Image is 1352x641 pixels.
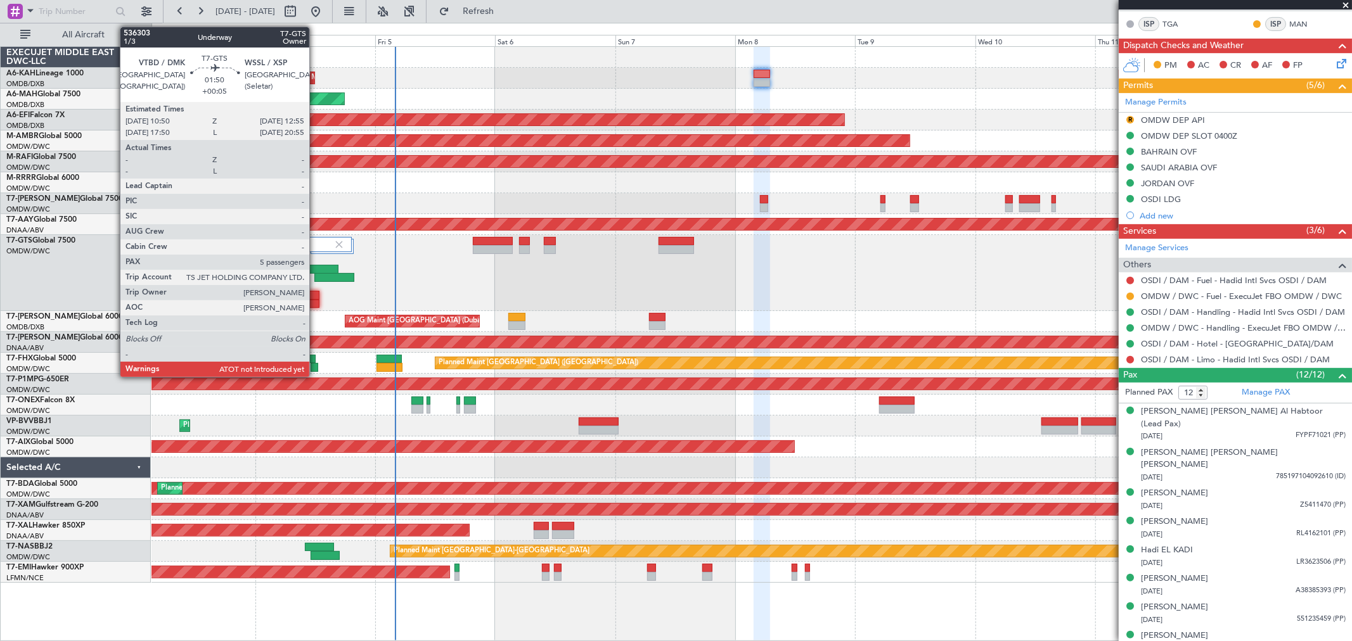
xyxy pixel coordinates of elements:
span: [DATE] [1141,473,1162,482]
span: [DATE] [1141,587,1162,596]
a: OMDB/DXB [6,100,44,110]
a: A6-MAHGlobal 7500 [6,91,80,98]
span: T7-XAM [6,501,35,509]
span: T7-[PERSON_NAME] [6,313,80,320]
div: Thu 4 [255,35,375,46]
a: OSDI / DAM - Hotel - [GEOGRAPHIC_DATA]/DAM [1141,338,1334,349]
span: T7-EMI [6,564,31,571]
div: [DATE] [154,25,176,36]
button: R [1126,116,1134,124]
span: [DATE] [1141,501,1162,511]
span: AF [1262,60,1272,72]
a: OMDW/DWC [6,406,50,416]
a: DNAA/ABV [6,343,44,353]
div: Planned Maint [GEOGRAPHIC_DATA] ([GEOGRAPHIC_DATA]) [439,353,638,372]
span: (5/6) [1306,79,1325,92]
span: RL4162101 (PP) [1296,528,1346,539]
div: ISP [1265,17,1286,31]
a: TGA [1162,18,1191,30]
span: Permits [1123,79,1153,93]
a: T7-[PERSON_NAME]Global 6000 [6,313,123,320]
div: BAHRAIN OVF [1141,146,1197,157]
a: T7-NASBBJ2 [6,543,53,550]
span: VP-BVV [6,417,34,425]
div: Add new [1140,210,1346,221]
span: M-AMBR [6,132,39,140]
span: Z5411470 (PP) [1300,500,1346,511]
a: OSDI / DAM - Handling - Hadid Intl Svcs OSDI / DAM [1141,307,1345,317]
span: [DATE] [1141,558,1162,568]
span: T7-P1MP [6,376,38,383]
span: Dispatch Checks and Weather [1123,39,1244,53]
div: OMDW DEP API [1141,115,1205,125]
div: AOG Maint [GEOGRAPHIC_DATA] (Dubai Intl) [349,312,497,331]
span: AC [1198,60,1209,72]
span: 785197104092610 (ID) [1276,471,1346,482]
a: OMDB/DXB [6,322,44,332]
a: MAN [1289,18,1318,30]
a: OMDW/DWC [6,163,50,172]
span: M-RAFI [6,153,33,161]
a: A6-EFIFalcon 7X [6,111,65,119]
a: OMDW/DWC [6,490,50,499]
a: DNAA/ABV [6,531,44,541]
a: M-RAFIGlobal 7500 [6,153,76,161]
div: Sun 7 [615,35,735,46]
div: [PERSON_NAME] [1141,573,1208,585]
div: Planned Maint Dubai (Al Maktoum Intl) [283,68,408,87]
a: T7-XAMGulfstream G-200 [6,501,98,509]
span: CR [1230,60,1241,72]
span: T7-BDA [6,480,34,488]
span: M-RRRR [6,174,36,182]
span: T7-ONEX [6,397,40,404]
div: Fri 5 [375,35,495,46]
span: T7-GTS [6,237,32,244]
span: T7-AIX [6,438,30,446]
span: 551235459 (PP) [1297,614,1346,625]
span: LR3623506 (PP) [1296,557,1346,568]
a: OMDW/DWC [6,246,50,256]
a: LFMN/NCE [6,573,44,583]
button: Refresh [433,1,509,22]
a: Manage PAX [1242,386,1290,399]
div: OMDW DEP SLOT 0400Z [1141,130,1237,141]
a: T7-[PERSON_NAME]Global 6000 [6,334,123,341]
span: [DATE] [1141,431,1162,441]
a: OMDW/DWC [6,184,50,193]
span: FYPF71021 (PP) [1296,430,1346,441]
div: SAUDI ARABIA OVF [1141,162,1217,173]
div: Planned Maint Dubai (Al Maktoum Intl) [183,416,308,435]
a: T7-GTSGlobal 7500 [6,237,75,244]
a: Manage Permits [1125,96,1187,109]
a: OMDW / DWC - Handling - ExecuJet FBO OMDW / DWC [1141,322,1346,333]
a: T7-EMIHawker 900XP [6,564,84,571]
span: [DATE] [1141,530,1162,539]
div: Thu 11 [1095,35,1215,46]
a: T7-BDAGlobal 5000 [6,480,77,488]
a: OMDB/DXB [6,121,44,130]
span: T7-NAS [6,543,34,550]
a: T7-[PERSON_NAME]Global 7500 [6,195,123,203]
span: Pax [1123,368,1137,383]
span: A38385393 (PP) [1296,585,1346,596]
span: T7-FHX [6,355,33,362]
a: T7-P1MPG-650ER [6,376,69,383]
a: OMDW/DWC [6,552,50,562]
div: Planned Maint Dubai (Al Maktoum Intl) [161,479,286,498]
img: gray-close.svg [333,239,345,250]
div: [PERSON_NAME] [1141,516,1208,528]
a: OMDW/DWC [6,142,50,151]
div: OSDI LDG [1141,194,1181,205]
span: T7-XAL [6,522,32,530]
div: [PERSON_NAME] [1141,601,1208,614]
a: M-AMBRGlobal 5000 [6,132,82,140]
a: A6-KAHLineage 1000 [6,70,84,77]
a: DNAA/ABV [6,225,44,235]
a: T7-FHXGlobal 5000 [6,355,76,362]
a: OSDI / DAM - Limo - Hadid Intl Svcs OSDI / DAM [1141,354,1330,365]
a: T7-ONEXFalcon 8X [6,397,75,404]
div: Tue 9 [855,35,975,46]
a: OMDW/DWC [6,427,50,436]
span: T7-[PERSON_NAME] [6,195,80,203]
span: T7-AAY [6,216,34,224]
